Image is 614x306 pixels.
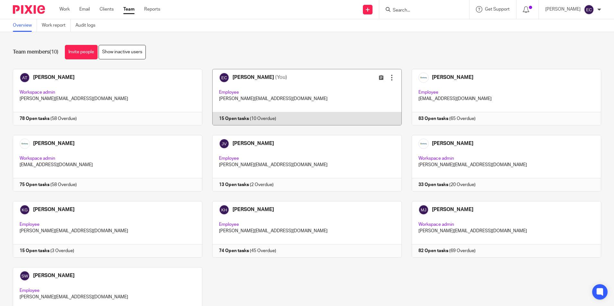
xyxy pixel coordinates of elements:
[144,6,160,13] a: Reports
[65,45,98,59] a: Invite people
[79,6,90,13] a: Email
[485,7,510,12] span: Get Support
[584,4,594,15] img: svg%3E
[13,5,45,14] img: Pixie
[100,6,114,13] a: Clients
[123,6,135,13] a: Team
[99,45,146,59] a: Show inactive users
[545,6,581,13] p: [PERSON_NAME]
[59,6,70,13] a: Work
[13,49,58,55] h1: Team members
[13,19,37,32] a: Overview
[49,49,58,55] span: (10)
[42,19,71,32] a: Work report
[75,19,100,32] a: Audit logs
[392,8,450,13] input: Search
